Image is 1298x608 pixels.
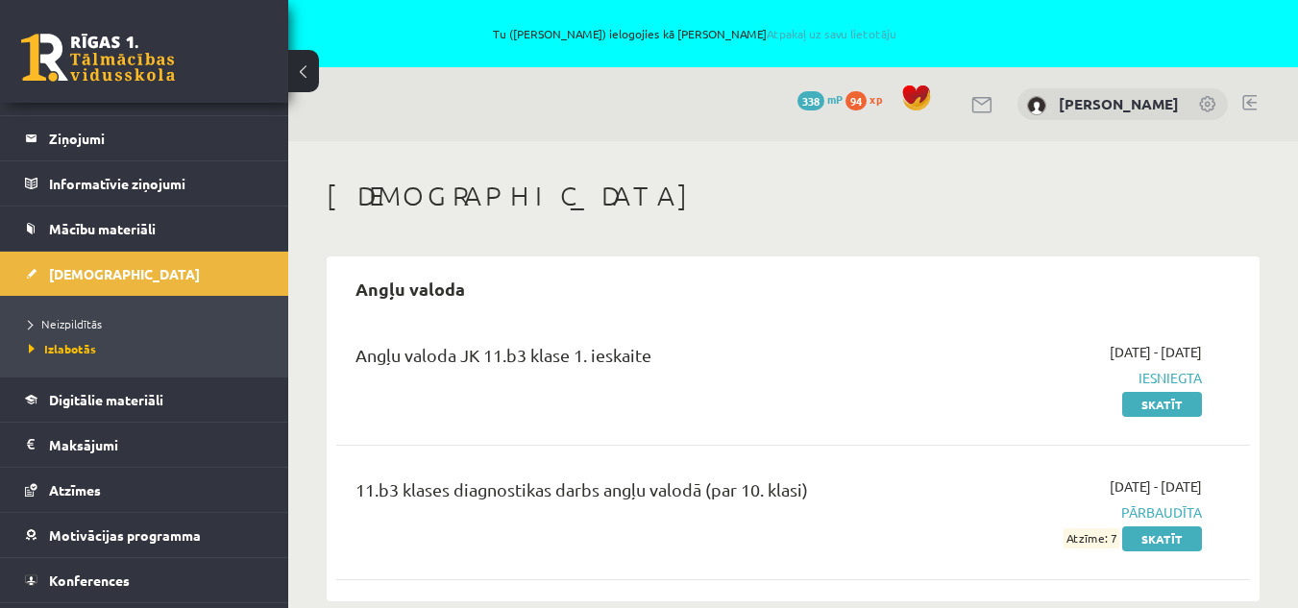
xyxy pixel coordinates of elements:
legend: Ziņojumi [49,116,264,160]
a: Rīgas 1. Tālmācības vidusskola [21,34,175,82]
span: Motivācijas programma [49,526,201,544]
a: Ziņojumi [25,116,264,160]
a: Neizpildītās [29,315,269,332]
span: Digitālie materiāli [49,391,163,408]
span: mP [827,91,843,107]
a: Atpakaļ uz savu lietotāju [767,26,896,41]
a: Skatīt [1122,392,1202,417]
span: [DATE] - [DATE] [1110,476,1202,497]
span: Tu ([PERSON_NAME]) ielogojies kā [PERSON_NAME] [221,28,1168,39]
span: Konferences [49,572,130,589]
a: Izlabotās [29,340,269,357]
a: Digitālie materiāli [25,377,264,422]
div: Angļu valoda JK 11.b3 klase 1. ieskaite [355,342,910,377]
a: Konferences [25,558,264,602]
h1: [DEMOGRAPHIC_DATA] [327,180,1260,212]
a: Mācību materiāli [25,207,264,251]
span: Mācību materiāli [49,220,156,237]
legend: Maksājumi [49,423,264,467]
a: Skatīt [1122,526,1202,551]
span: Iesniegta [939,368,1202,388]
img: Roberts Veško [1027,96,1046,115]
a: 94 xp [845,91,892,107]
a: Motivācijas programma [25,513,264,557]
legend: Informatīvie ziņojumi [49,161,264,206]
span: xp [869,91,882,107]
a: 338 mP [797,91,843,107]
a: Maksājumi [25,423,264,467]
a: Informatīvie ziņojumi [25,161,264,206]
span: 338 [797,91,824,110]
a: [DEMOGRAPHIC_DATA] [25,252,264,296]
span: Atzīmes [49,481,101,499]
span: Pārbaudīta [939,502,1202,523]
h2: Angļu valoda [336,266,484,311]
a: Atzīmes [25,468,264,512]
span: [DEMOGRAPHIC_DATA] [49,265,200,282]
div: 11.b3 klases diagnostikas darbs angļu valodā (par 10. klasi) [355,476,910,512]
span: 94 [845,91,867,110]
span: Izlabotās [29,341,96,356]
a: [PERSON_NAME] [1059,94,1179,113]
span: Atzīme: 7 [1064,528,1119,548]
span: Neizpildītās [29,316,102,331]
span: [DATE] - [DATE] [1110,342,1202,362]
